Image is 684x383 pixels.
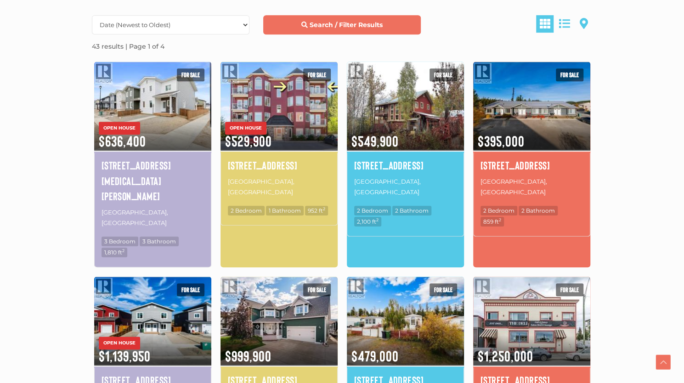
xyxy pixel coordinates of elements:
span: 2 Bathroom [392,206,431,215]
span: 2 Bedroom [480,206,517,215]
strong: Search / Filter Results [310,21,383,29]
span: 3 Bathroom [140,237,179,246]
span: $549,900 [347,120,464,151]
span: For sale [303,68,331,81]
span: 952 ft [305,206,328,215]
span: $999,900 [220,335,338,366]
span: For sale [430,283,457,296]
span: For sale [303,283,331,296]
p: [GEOGRAPHIC_DATA], [GEOGRAPHIC_DATA] [480,175,583,199]
span: $1,139,950 [94,335,211,366]
span: For sale [556,283,583,296]
img: 5 GEM PLACE, Whitehorse, Yukon [220,275,338,366]
img: 89 SANDPIPER DRIVE, Whitehorse, Yukon [347,275,464,366]
span: OPEN HOUSE [225,122,266,135]
span: OPEN HOUSE [99,122,140,135]
sup: 2 [499,217,501,222]
img: 1217 7TH AVENUE, Dawson City, Yukon [347,60,464,152]
span: 3 Bedroom [102,237,138,246]
span: 2 Bedroom [354,206,391,215]
p: [GEOGRAPHIC_DATA], [GEOGRAPHIC_DATA] [102,206,204,230]
span: For sale [556,68,583,81]
sup: 2 [376,217,379,222]
img: 203 HANSON STREET, Whitehorse, Yukon [473,275,590,366]
a: [STREET_ADDRESS][MEDICAL_DATA][PERSON_NAME] [102,158,204,204]
p: [GEOGRAPHIC_DATA], [GEOGRAPHIC_DATA] [228,175,330,199]
img: 47 ELLWOOD STREET, Whitehorse, Yukon [94,275,211,366]
sup: 2 [323,206,325,211]
a: [STREET_ADDRESS] [228,158,330,173]
span: For sale [177,68,204,81]
img: 208-6100 6TH AVENUE, Whitehorse, Yukon [220,60,338,152]
span: 2 Bedroom [228,206,265,215]
span: For sale [177,283,204,296]
span: 1 Bathroom [266,206,304,215]
a: Search / Filter Results [263,15,421,34]
span: 2 Bathroom [519,206,558,215]
sup: 2 [122,248,124,253]
span: For sale [430,68,457,81]
img: 104-12 PINTAIL PLACE, Whitehorse, Yukon [473,60,590,152]
img: 212 WITCH HAZEL DRIVE, Whitehorse, Yukon [94,60,211,152]
span: $529,900 [220,120,338,151]
a: [STREET_ADDRESS] [480,158,583,173]
span: OPEN HOUSE [99,337,140,349]
span: 859 ft [480,217,504,226]
span: $395,000 [473,120,590,151]
span: $479,000 [347,335,464,366]
span: 2,100 ft [354,217,381,226]
a: [STREET_ADDRESS] [354,158,457,173]
span: 1,810 ft [102,248,127,257]
span: $1,250,000 [473,335,590,366]
p: [GEOGRAPHIC_DATA], [GEOGRAPHIC_DATA] [354,175,457,199]
strong: 43 results | Page 1 of 4 [92,42,164,51]
span: $636,400 [94,120,211,151]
